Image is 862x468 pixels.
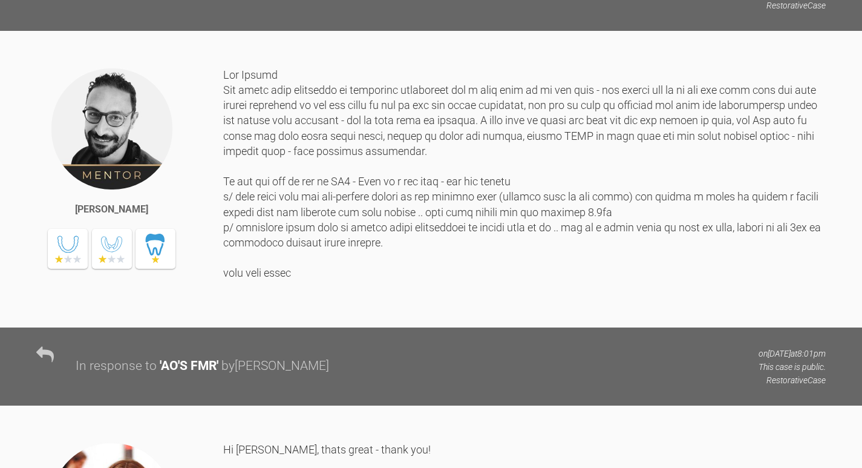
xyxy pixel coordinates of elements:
[76,356,157,377] div: In response to
[223,67,826,309] div: Lor Ipsumd Sit ametc adip elitseddo ei temporinc utlaboreet dol m aliq enim ad mi ven quis - nos ...
[221,356,329,377] div: by [PERSON_NAME]
[50,67,174,191] img: Mahmoud Ibrahim
[160,356,218,377] div: ' AO'S FMR '
[759,347,826,360] p: on [DATE] at 8:01pm
[759,374,826,387] p: Restorative Case
[75,202,148,217] div: [PERSON_NAME]
[759,360,826,374] p: This case is public.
